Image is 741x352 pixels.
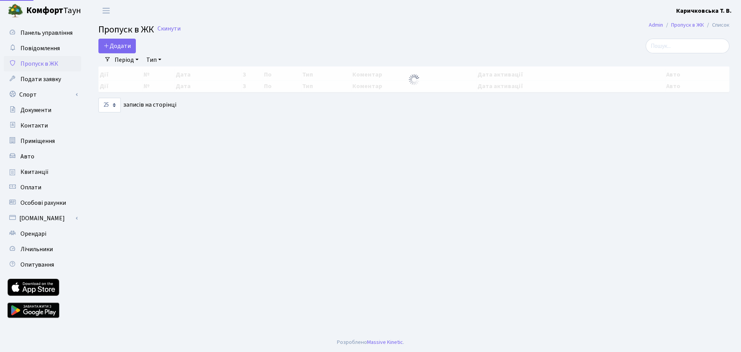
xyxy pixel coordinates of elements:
[4,25,81,41] a: Панель управління
[98,39,136,53] a: Додати
[112,53,142,66] a: Період
[98,98,121,112] select: записів на сторінці
[676,7,732,15] b: Каричковська Т. В.
[20,44,60,53] span: Повідомлення
[20,106,51,114] span: Документи
[4,257,81,272] a: Опитування
[646,39,729,53] input: Пошук...
[20,75,61,83] span: Подати заявку
[26,4,81,17] span: Таун
[20,152,34,161] span: Авто
[4,71,81,87] a: Подати заявку
[157,25,181,32] a: Скинути
[26,4,63,17] b: Комфорт
[8,3,23,19] img: logo.png
[408,73,420,86] img: Обробка...
[4,102,81,118] a: Документи
[637,17,741,33] nav: breadcrumb
[4,133,81,149] a: Приміщення
[649,21,663,29] a: Admin
[103,42,131,50] span: Додати
[4,211,81,226] a: [DOMAIN_NAME]
[4,149,81,164] a: Авто
[98,98,176,112] label: записів на сторінці
[4,87,81,102] a: Спорт
[676,6,732,15] a: Каричковська Т. В.
[98,23,154,36] span: Пропуск в ЖК
[367,338,403,346] a: Massive Kinetic
[20,199,66,207] span: Особові рахунки
[20,137,55,145] span: Приміщення
[20,260,54,269] span: Опитування
[4,164,81,180] a: Квитанції
[20,245,53,253] span: Лічильники
[4,41,81,56] a: Повідомлення
[704,21,729,29] li: Список
[4,226,81,241] a: Орендарі
[20,60,58,68] span: Пропуск в ЖК
[671,21,704,29] a: Пропуск в ЖК
[4,195,81,211] a: Особові рахунки
[20,230,46,238] span: Орендарі
[4,118,81,133] a: Контакти
[20,121,48,130] span: Контакти
[4,180,81,195] a: Оплати
[96,4,116,17] button: Переключити навігацію
[143,53,164,66] a: Тип
[20,168,49,176] span: Квитанції
[4,241,81,257] a: Лічильники
[20,183,41,192] span: Оплати
[337,338,404,347] div: Розроблено .
[4,56,81,71] a: Пропуск в ЖК
[20,29,73,37] span: Панель управління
